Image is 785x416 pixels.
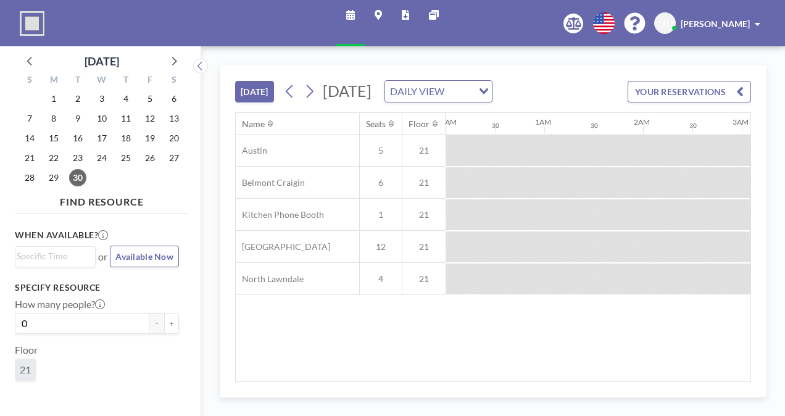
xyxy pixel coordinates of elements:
[69,130,86,147] span: Tuesday, September 16, 2025
[385,81,492,102] div: Search for option
[93,90,110,107] span: Wednesday, September 3, 2025
[235,81,274,102] button: [DATE]
[402,209,446,220] span: 21
[535,117,551,127] div: 1AM
[69,149,86,167] span: Tuesday, September 23, 2025
[20,364,31,375] span: 21
[409,119,430,130] div: Floor
[117,130,135,147] span: Thursday, September 18, 2025
[93,149,110,167] span: Wednesday, September 24, 2025
[69,110,86,127] span: Tuesday, September 9, 2025
[236,177,305,188] span: Belmont Craigin
[21,169,38,186] span: Sunday, September 28, 2025
[85,52,119,70] div: [DATE]
[141,149,159,167] span: Friday, September 26, 2025
[115,251,173,262] span: Available Now
[492,122,499,130] div: 30
[689,122,697,130] div: 30
[93,130,110,147] span: Wednesday, September 17, 2025
[18,73,42,89] div: S
[93,110,110,127] span: Wednesday, September 10, 2025
[117,149,135,167] span: Thursday, September 25, 2025
[360,241,402,252] span: 12
[98,251,107,263] span: or
[402,145,446,156] span: 21
[360,145,402,156] span: 5
[366,119,386,130] div: Seats
[360,177,402,188] span: 6
[45,130,62,147] span: Monday, September 15, 2025
[162,73,186,89] div: S
[164,313,179,334] button: +
[69,169,86,186] span: Tuesday, September 30, 2025
[149,313,164,334] button: -
[42,73,66,89] div: M
[15,344,38,356] label: Floor
[323,81,372,100] span: [DATE]
[236,209,324,220] span: Kitchen Phone Booth
[448,83,471,99] input: Search for option
[591,122,598,130] div: 30
[15,247,95,265] div: Search for option
[360,273,402,285] span: 4
[15,282,179,293] h3: Specify resource
[138,73,162,89] div: F
[17,249,88,263] input: Search for option
[114,73,138,89] div: T
[165,149,183,167] span: Saturday, September 27, 2025
[242,119,265,130] div: Name
[66,73,90,89] div: T
[165,110,183,127] span: Saturday, September 13, 2025
[681,19,750,29] span: [PERSON_NAME]
[15,391,35,403] label: Type
[634,117,650,127] div: 2AM
[388,83,447,99] span: DAILY VIEW
[45,90,62,107] span: Monday, September 1, 2025
[45,110,62,127] span: Monday, September 8, 2025
[20,11,44,36] img: organization-logo
[436,117,457,127] div: 12AM
[662,18,669,29] span: JJ
[21,149,38,167] span: Sunday, September 21, 2025
[141,90,159,107] span: Friday, September 5, 2025
[110,246,179,267] button: Available Now
[90,73,114,89] div: W
[236,145,267,156] span: Austin
[117,110,135,127] span: Thursday, September 11, 2025
[21,110,38,127] span: Sunday, September 7, 2025
[402,241,446,252] span: 21
[45,169,62,186] span: Monday, September 29, 2025
[141,110,159,127] span: Friday, September 12, 2025
[21,130,38,147] span: Sunday, September 14, 2025
[402,177,446,188] span: 21
[236,273,304,285] span: North Lawndale
[45,149,62,167] span: Monday, September 22, 2025
[117,90,135,107] span: Thursday, September 4, 2025
[402,273,446,285] span: 21
[628,81,751,102] button: YOUR RESERVATIONS
[733,117,749,127] div: 3AM
[165,130,183,147] span: Saturday, September 20, 2025
[236,241,330,252] span: [GEOGRAPHIC_DATA]
[360,209,402,220] span: 1
[15,298,105,310] label: How many people?
[141,130,159,147] span: Friday, September 19, 2025
[165,90,183,107] span: Saturday, September 6, 2025
[69,90,86,107] span: Tuesday, September 2, 2025
[15,191,189,208] h4: FIND RESOURCE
